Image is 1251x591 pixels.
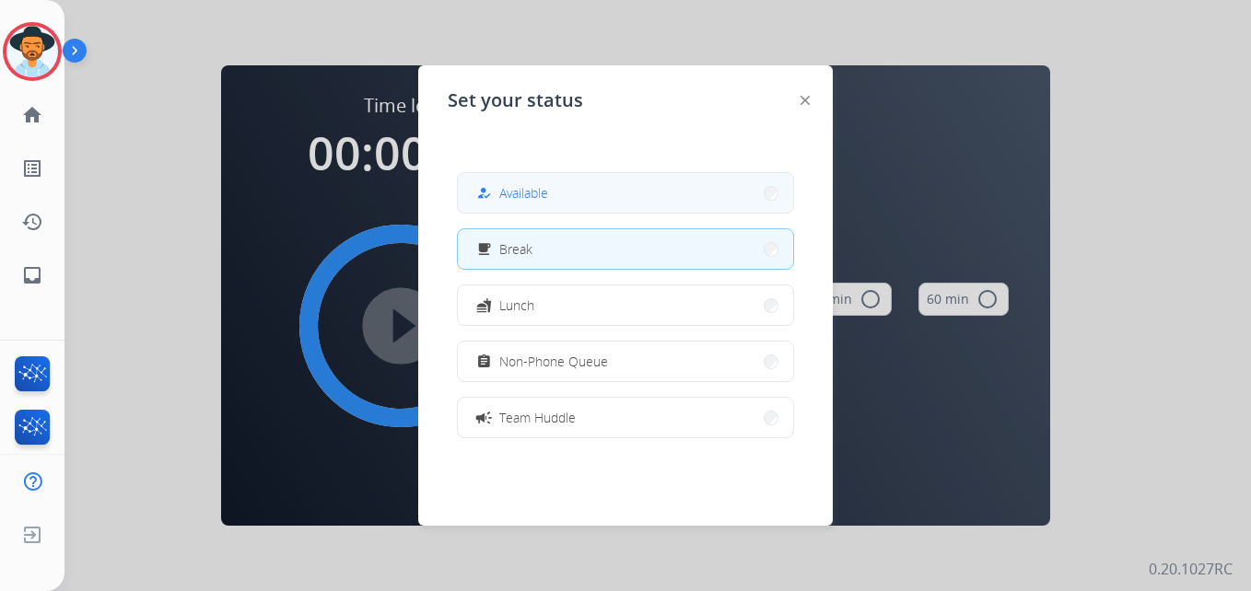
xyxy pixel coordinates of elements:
mat-icon: inbox [21,264,43,286]
span: Break [499,239,532,259]
mat-icon: free_breakfast [476,241,492,257]
span: Team Huddle [499,408,576,427]
mat-icon: how_to_reg [476,185,492,201]
img: avatar [6,26,58,77]
p: 0.20.1027RC [1149,558,1233,580]
mat-icon: home [21,104,43,126]
button: Team Huddle [458,398,793,437]
span: Set your status [448,87,583,113]
span: Lunch [499,295,534,315]
mat-icon: list_alt [21,157,43,180]
span: Non-Phone Queue [499,352,608,371]
mat-icon: campaign [474,408,493,426]
button: Available [458,173,793,213]
span: Available [499,183,548,203]
mat-icon: fastfood [476,297,492,313]
button: Non-Phone Queue [458,342,793,381]
button: Break [458,229,793,269]
img: close-button [801,96,810,105]
mat-icon: assignment [476,353,492,369]
button: Lunch [458,285,793,325]
mat-icon: history [21,211,43,233]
